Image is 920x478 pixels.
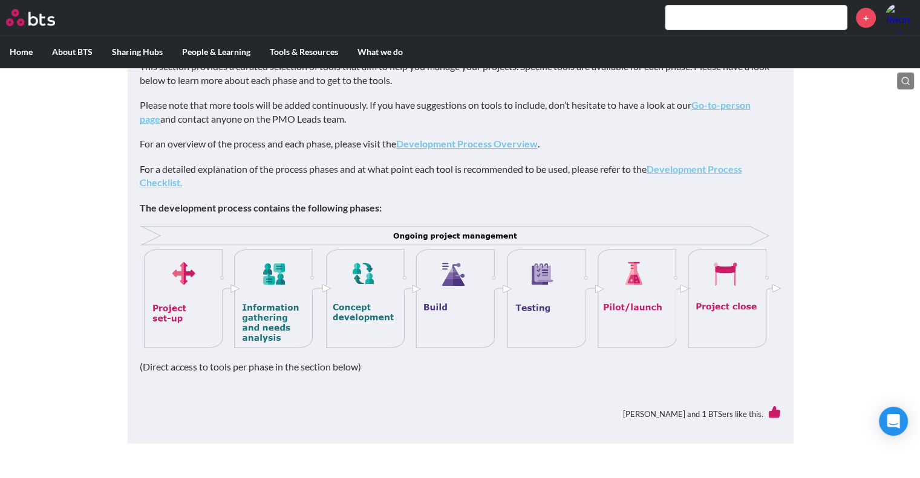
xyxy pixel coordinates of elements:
[140,202,382,213] strong: The development process contains the following phases:
[6,9,55,26] img: BTS Logo
[856,8,876,28] a: +
[42,36,102,68] label: About BTS
[260,36,348,68] label: Tools & Resources
[140,99,781,126] p: Please note that more tools will be added continuously. If you have suggestions on tools to inclu...
[140,360,781,373] p: (Direct access to tools per phase in the section below)
[6,9,77,26] a: Go home
[172,36,260,68] label: People & Learning
[348,36,413,68] label: What we do
[140,99,751,124] a: Go-to-person page
[140,60,781,87] p: This section provides a curated selection of tools that aim to help you manage your projects. Spe...
[140,163,781,190] p: For a detailed explanation of the process phases and at what point each tool is recommended to be...
[885,3,914,32] a: Profile
[102,36,172,68] label: Sharing Hubs
[885,3,914,32] img: Jiwon Ahn
[396,138,538,149] a: Development Process Overview
[140,397,781,430] div: [PERSON_NAME] and 1 BTSers like this.
[140,137,781,150] p: For an overview of the process and each phase, please visit the .
[879,407,908,436] div: Open Intercom Messenger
